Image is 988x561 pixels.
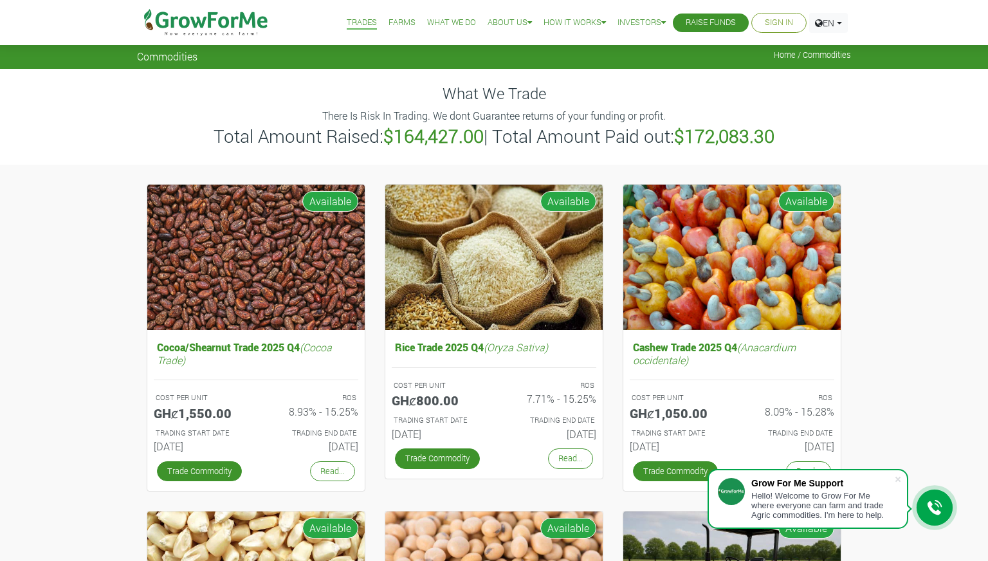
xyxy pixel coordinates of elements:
span: Available [540,518,596,538]
a: Farms [389,16,416,30]
p: COST PER UNIT [632,392,720,403]
h6: [DATE] [392,428,484,440]
h5: GHȼ800.00 [392,392,484,408]
p: ROS [268,392,356,403]
p: COST PER UNIT [394,380,482,391]
h5: Cocoa/Shearnut Trade 2025 Q4 [154,338,358,369]
a: Read... [310,461,355,481]
a: Rice Trade 2025 Q4(Oryza Sativa) COST PER UNIT GHȼ800.00 ROS 7.71% - 15.25% TRADING START DATE [D... [392,338,596,445]
i: (Anacardium occidentale) [633,340,796,366]
h6: [DATE] [742,440,834,452]
span: Commodities [137,50,197,62]
p: Estimated Trading Start Date [394,415,482,426]
a: What We Do [427,16,476,30]
h5: GHȼ1,050.00 [630,405,722,421]
p: Estimated Trading Start Date [632,428,720,439]
img: growforme image [623,185,841,331]
span: Available [302,191,358,212]
a: Read... [548,448,593,468]
h6: [DATE] [504,428,596,440]
a: Trade Commodity [633,461,718,481]
b: $172,083.30 [674,124,774,148]
h6: 8.93% - 15.25% [266,405,358,418]
a: About Us [488,16,532,30]
h5: Rice Trade 2025 Q4 [392,338,596,356]
a: Trade Commodity [157,461,242,481]
p: ROS [744,392,832,403]
a: Raise Funds [686,16,736,30]
p: There Is Risk In Trading. We dont Guarantee returns of your funding or profit. [139,108,849,124]
span: Available [540,191,596,212]
h5: Cashew Trade 2025 Q4 [630,338,834,369]
div: Hello! Welcome to Grow For Me where everyone can farm and trade Agric commodities. I'm here to help. [751,491,894,520]
b: $164,427.00 [383,124,484,148]
h3: Total Amount Raised: | Total Amount Paid out: [139,125,849,147]
div: Grow For Me Support [751,478,894,488]
a: EN [809,13,848,33]
i: (Cocoa Trade) [157,340,332,366]
h6: [DATE] [154,440,246,452]
p: Estimated Trading End Date [744,428,832,439]
a: Cocoa/Shearnut Trade 2025 Q4(Cocoa Trade) COST PER UNIT GHȼ1,550.00 ROS 8.93% - 15.25% TRADING ST... [154,338,358,457]
p: Estimated Trading Start Date [156,428,244,439]
h4: What We Trade [137,84,851,103]
span: Available [778,191,834,212]
h6: 8.09% - 15.28% [742,405,834,418]
h6: 7.71% - 15.25% [504,392,596,405]
p: COST PER UNIT [156,392,244,403]
img: growforme image [385,185,603,331]
h6: [DATE] [630,440,722,452]
span: Home / Commodities [774,50,851,60]
a: Cashew Trade 2025 Q4(Anacardium occidentale) COST PER UNIT GHȼ1,050.00 ROS 8.09% - 15.28% TRADING... [630,338,834,457]
p: Estimated Trading End Date [506,415,594,426]
img: growforme image [147,185,365,331]
a: Trade Commodity [395,448,480,468]
span: Available [302,518,358,538]
h6: [DATE] [266,440,358,452]
p: ROS [506,380,594,391]
a: How it Works [544,16,606,30]
a: Read... [786,461,831,481]
a: Sign In [765,16,793,30]
h5: GHȼ1,550.00 [154,405,246,421]
a: Trades [347,16,377,30]
p: Estimated Trading End Date [268,428,356,439]
a: Investors [617,16,666,30]
i: (Oryza Sativa) [484,340,548,354]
